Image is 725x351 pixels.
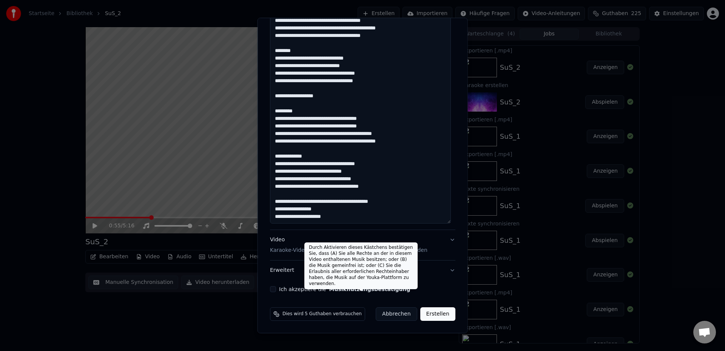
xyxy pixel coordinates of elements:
p: Karaoke-Video anpassen: Bild, Video oder Farbe verwenden [270,247,427,254]
button: VideoKaraoke-Video anpassen: Bild, Video oder Farbe verwenden [270,230,455,261]
label: Ich akzeptiere die [279,287,410,292]
button: Ich akzeptiere die [329,287,410,292]
button: Erstellen [420,307,455,321]
div: Video [270,236,427,254]
span: Dies wird 5 Guthaben verbrauchen [282,311,362,317]
div: Durch Aktivieren dieses Kästchens bestätigen Sie, dass (A) Sie alle Rechte an der in diesem Video... [304,242,418,289]
button: Erweitert [270,261,455,280]
button: Abbrechen [376,307,417,321]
